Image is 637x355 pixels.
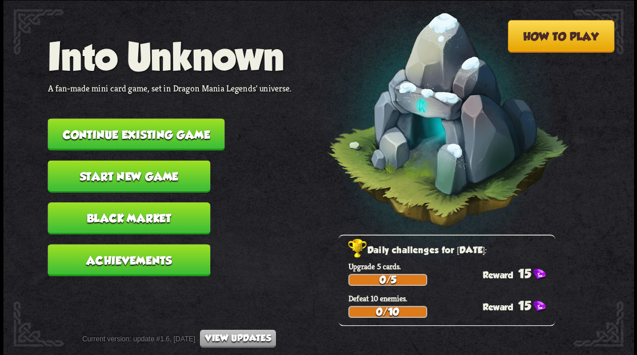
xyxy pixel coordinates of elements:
h1: Into Unknown [47,34,291,77]
button: Continue existing game [47,118,225,150]
img: Golden_Trophy_Icon.png [348,238,367,258]
div: 15 [483,266,555,280]
button: How to play [507,20,614,53]
p: A fan-made mini card game, set in Dragon Mania Legends' universe. [47,82,291,94]
div: 0/10 [349,306,426,316]
div: 15 [483,298,555,312]
p: Defeat 10 enemies. [348,293,555,303]
h2: Daily challenges for [DATE]: [348,242,555,258]
div: 0/5 [349,274,426,284]
button: Achievements [47,244,210,276]
button: Start new game [47,160,210,192]
button: View updates [200,329,276,348]
button: Black Market [47,202,210,234]
div: Current version: update #1.6, [DATE] [82,329,276,348]
p: Upgrade 5 cards. [348,261,555,271]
